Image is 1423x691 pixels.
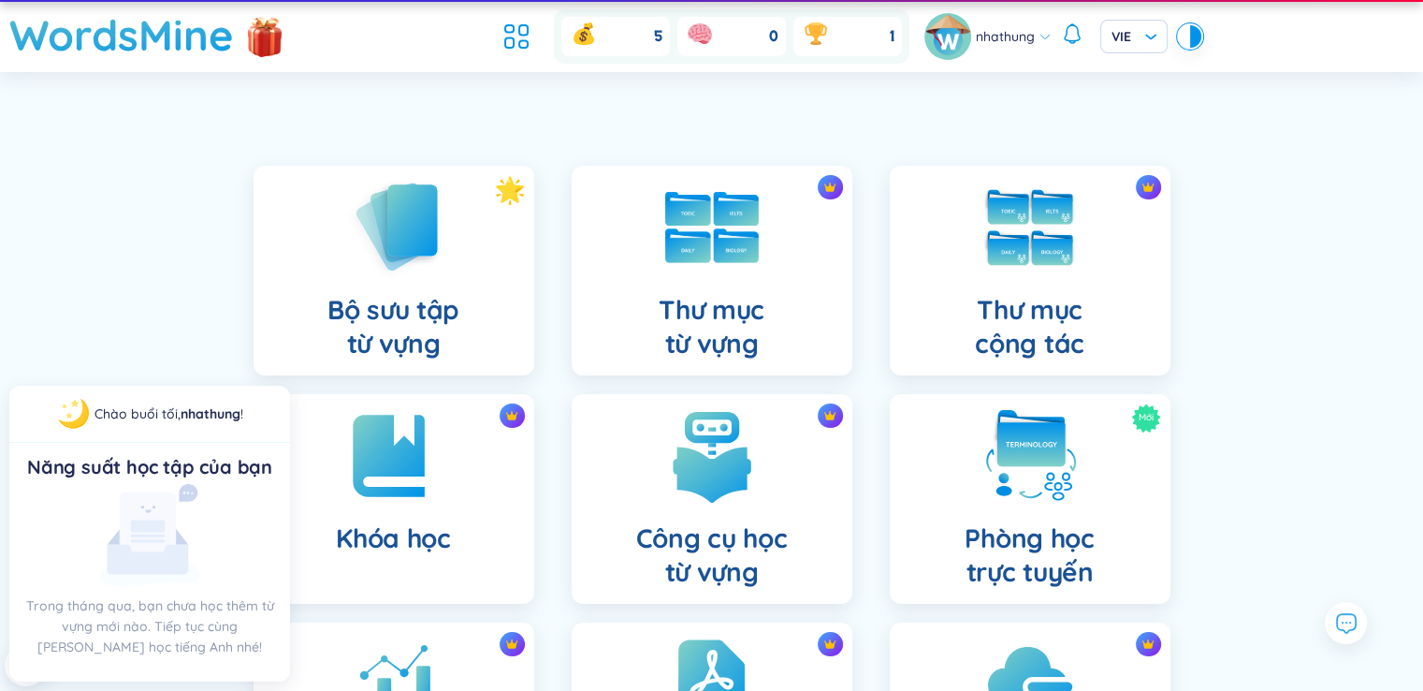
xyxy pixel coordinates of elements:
span: 5 [654,26,662,47]
img: flashSalesIcon.a7f4f837.png [246,7,283,64]
a: crown iconKhóa học [235,394,553,604]
h4: Thư mục từ vựng [659,293,764,360]
a: WordsMine [9,2,234,68]
a: crown iconThư mụccộng tác [871,166,1189,375]
a: avatar [924,13,976,60]
a: MớiPhòng họctrực tuyến [871,394,1189,604]
img: crown icon [1141,181,1154,194]
span: Chào buổi tối , [94,405,181,422]
h4: Thư mục cộng tác [975,293,1084,360]
h4: Phòng học trực tuyến [965,522,1094,589]
h4: Bộ sưu tập từ vựng [327,293,459,360]
img: crown icon [823,409,836,422]
img: crown icon [823,181,836,194]
img: crown icon [1141,638,1154,651]
h4: Công cụ học từ vựng [636,522,788,589]
span: 1 [890,26,894,47]
p: Trong tháng qua, bạn chưa học thêm từ vựng mới nào. Tiếp tục cùng [PERSON_NAME] học tiếng Anh nhé! [24,595,275,657]
span: 0 [769,26,778,47]
img: avatar [924,13,971,60]
a: crown iconThư mụctừ vựng [553,166,871,375]
a: crown iconCông cụ họctừ vựng [553,394,871,604]
div: Năng suất học tập của bạn [24,454,275,480]
span: nhathung [976,26,1035,47]
div: ! [94,404,243,424]
img: crown icon [505,409,518,422]
a: nhathung [181,405,240,422]
img: crown icon [505,638,518,651]
a: Bộ sưu tậptừ vựng [235,166,553,375]
img: crown icon [823,638,836,651]
span: Mới [1139,404,1154,433]
span: VIE [1111,27,1156,46]
h4: Khóa học [336,522,451,555]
